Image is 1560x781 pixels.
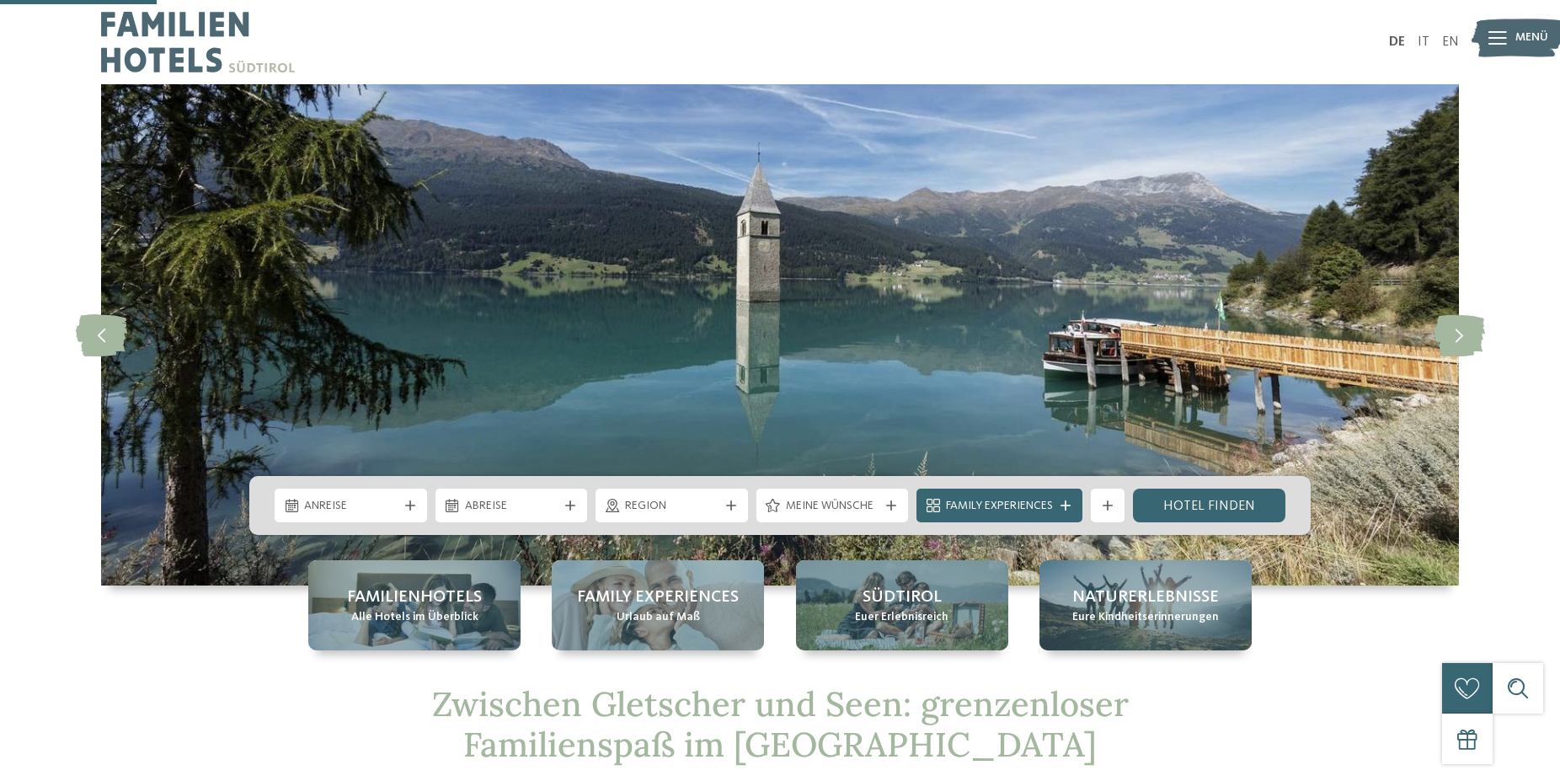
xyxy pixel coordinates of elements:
[1133,489,1285,522] a: Hotel finden
[1072,609,1219,626] span: Eure Kindheitserinnerungen
[796,560,1008,650] a: Familienhotel im Vinschgau, der Kultur- und Genussregion Südtirol Euer Erlebnisreich
[786,498,879,515] span: Meine Wünsche
[552,560,764,650] a: Familienhotel im Vinschgau, der Kultur- und Genussregion Family Experiences Urlaub auf Maß
[432,682,1129,766] span: Zwischen Gletscher und Seen: grenzenloser Familienspaß im [GEOGRAPHIC_DATA]
[1418,35,1429,49] a: IT
[577,586,739,609] span: Family Experiences
[946,498,1053,515] span: Family Experiences
[617,609,700,626] span: Urlaub auf Maß
[1442,35,1459,49] a: EN
[1039,560,1252,650] a: Familienhotel im Vinschgau, der Kultur- und Genussregion Naturerlebnisse Eure Kindheitserinnerungen
[347,586,482,609] span: Familienhotels
[351,609,478,626] span: Alle Hotels im Überblick
[1072,586,1219,609] span: Naturerlebnisse
[1389,35,1405,49] a: DE
[304,498,398,515] span: Anreise
[625,498,719,515] span: Region
[863,586,942,609] span: Südtirol
[855,609,948,626] span: Euer Erlebnisreich
[308,560,521,650] a: Familienhotel im Vinschgau, der Kultur- und Genussregion Familienhotels Alle Hotels im Überblick
[1515,29,1548,46] span: Menü
[101,84,1459,586] img: Familienhotel im Vinschgau, der Kultur- und Genussregion
[465,498,558,515] span: Abreise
